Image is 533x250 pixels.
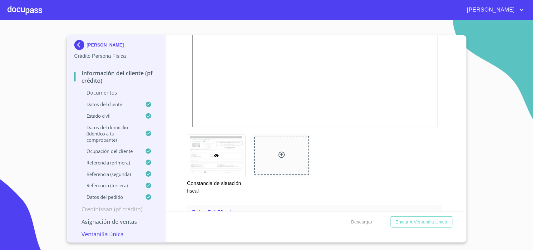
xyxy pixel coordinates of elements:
[462,5,526,15] button: account of current user
[74,124,146,143] p: Datos del domicilio (idéntico a tu comprobante)
[74,101,146,107] p: Datos del cliente
[74,159,146,166] p: Referencia (primera)
[87,42,124,47] p: [PERSON_NAME]
[74,171,146,177] p: Referencia (segunda)
[187,205,442,220] div: Datos del cliente
[74,182,146,189] p: Referencia (tercera)
[74,52,158,60] p: Crédito Persona Física
[74,113,146,119] p: Estado Civil
[74,69,158,84] p: Información del cliente (PF crédito)
[74,194,146,200] p: Datos del pedido
[351,218,373,226] span: Descargar
[74,40,87,50] img: Docupass spot blue
[396,218,447,226] span: Enviar a Ventanilla única
[462,5,518,15] span: [PERSON_NAME]
[349,216,375,228] button: Descargar
[74,89,158,96] p: Documentos
[187,177,245,195] p: Constancia de situación fiscal
[74,205,158,213] p: Credinissan (PF crédito)
[74,230,158,238] p: Ventanilla única
[391,216,452,228] button: Enviar a Ventanilla única
[74,218,158,225] p: Asignación de Ventas
[74,40,158,52] div: [PERSON_NAME]
[74,148,146,154] p: Ocupación del Cliente
[192,209,234,215] span: Datos del cliente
